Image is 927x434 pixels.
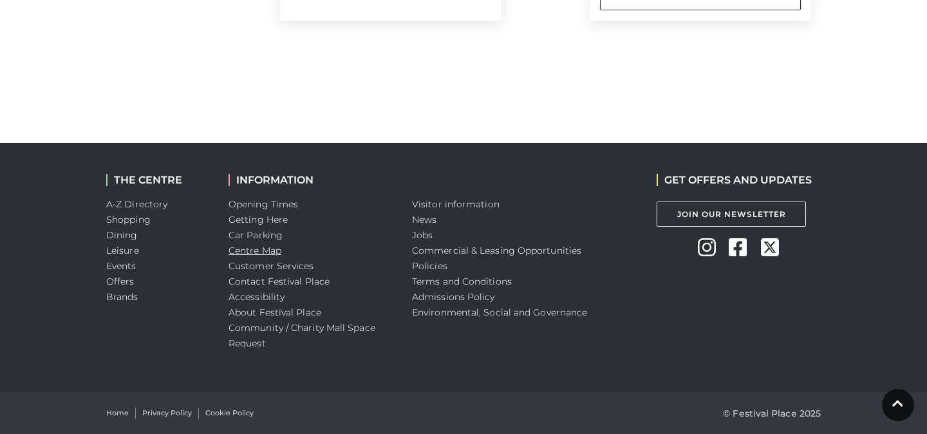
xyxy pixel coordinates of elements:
[229,174,393,186] h2: INFORMATION
[106,276,135,287] a: Offers
[106,174,209,186] h2: THE CENTRE
[106,260,136,272] a: Events
[106,214,151,225] a: Shopping
[412,291,495,303] a: Admissions Policy
[723,406,821,421] p: © Festival Place 2025
[205,408,254,419] a: Cookie Policy
[412,276,512,287] a: Terms and Conditions
[229,260,314,272] a: Customer Services
[412,229,433,241] a: Jobs
[106,408,129,419] a: Home
[229,214,288,225] a: Getting Here
[229,307,321,318] a: About Festival Place
[229,198,298,210] a: Opening Times
[657,202,806,227] a: Join Our Newsletter
[412,260,447,272] a: Policies
[106,245,139,256] a: Leisure
[106,198,167,210] a: A-Z Directory
[229,245,281,256] a: Centre Map
[229,276,330,287] a: Contact Festival Place
[106,291,138,303] a: Brands
[412,307,587,318] a: Environmental, Social and Governance
[412,198,500,210] a: Visitor information
[229,322,375,349] a: Community / Charity Mall Space Request
[412,214,436,225] a: News
[657,174,812,186] h2: GET OFFERS AND UPDATES
[106,229,138,241] a: Dining
[142,408,192,419] a: Privacy Policy
[229,229,283,241] a: Car Parking
[412,245,581,256] a: Commercial & Leasing Opportunities
[229,291,285,303] a: Accessibility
